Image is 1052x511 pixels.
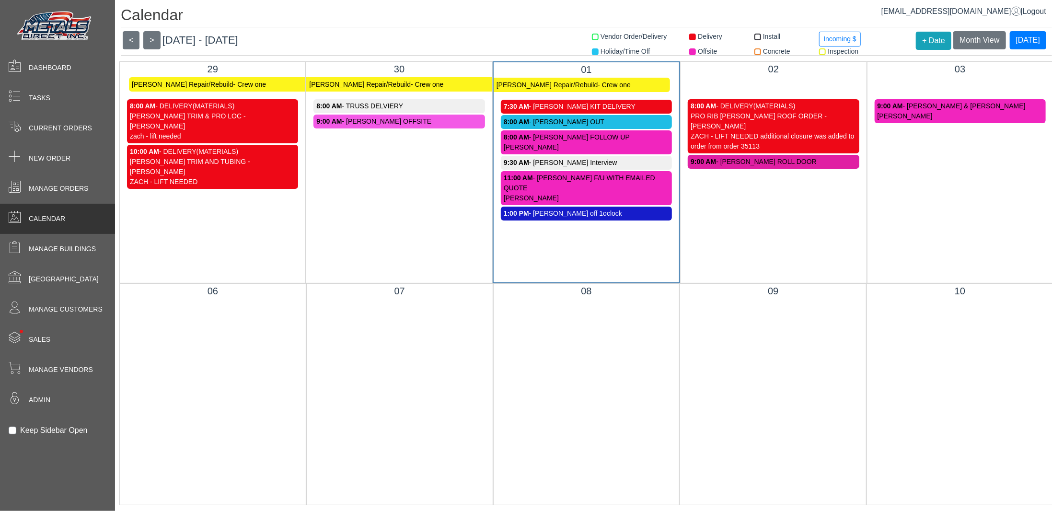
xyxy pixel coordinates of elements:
div: - [PERSON_NAME] off 1oclock [504,209,669,219]
div: - [PERSON_NAME] KIT DELIVERY [504,102,669,112]
div: - DELIVERY [130,147,295,157]
div: ZACH - LIFT NEEDED [130,177,295,187]
strong: 1:00 PM [504,209,529,217]
a: [EMAIL_ADDRESS][DOMAIN_NAME] [881,7,1021,15]
div: 01 [501,62,672,77]
span: Current Orders [29,123,92,133]
span: - Crew one [411,81,443,88]
strong: 10:00 AM [130,148,159,155]
div: 30 [313,62,485,76]
strong: 9:00 AM [316,117,342,125]
span: - Crew one [598,81,630,89]
div: 03 [875,62,1046,76]
button: < [123,31,139,49]
span: New Order [29,153,70,163]
span: [GEOGRAPHIC_DATA] [29,274,99,284]
button: > [143,31,160,49]
span: Concrete [763,47,790,55]
img: Metals Direct Inc Logo [14,9,96,44]
div: - TRUSS DELVIERY [316,101,482,111]
span: (MATERIALS) [193,102,235,110]
div: [PERSON_NAME] TRIM AND TUBING - [PERSON_NAME] [130,157,295,177]
div: [PERSON_NAME] TRIM & PRO LOC - [PERSON_NAME] [130,111,295,131]
span: Vendor Order/Delivery [601,33,667,40]
div: 10 [874,284,1046,298]
span: Admin [29,395,50,405]
button: Month View [953,31,1006,49]
strong: 8:00 AM [504,133,529,141]
span: Calendar [29,214,65,224]
span: Manage Orders [29,184,88,194]
div: [PERSON_NAME] [504,193,669,203]
span: - Crew one [233,81,266,88]
span: Dashboard [29,63,71,73]
div: ZACH - LIFT NEEDED additional closure was added to order from order 35113 [691,131,856,151]
div: - DELIVERY [691,101,856,111]
label: Keep Sidebar Open [20,425,88,436]
strong: 9:30 AM [504,159,529,166]
span: [DATE] - [DATE] [162,35,238,46]
div: 06 [127,284,299,298]
span: Logout [1023,7,1046,15]
div: [PERSON_NAME] [504,142,669,152]
span: Tasks [29,93,50,103]
div: - DELIVERY [130,101,295,111]
div: zach - lift needed [130,131,295,141]
div: - [PERSON_NAME] Interview [504,158,669,168]
strong: 8:00 AM [504,118,529,126]
div: 07 [314,284,486,298]
div: - [PERSON_NAME] OFFSITE [316,116,482,127]
strong: 8:00 AM [691,102,716,110]
strong: 9:00 AM [691,158,716,165]
span: Delivery [698,33,722,40]
span: Offsite [698,47,717,55]
strong: 9:00 AM [878,102,903,110]
div: [PERSON_NAME] [878,111,1043,121]
h1: Calendar [121,6,1052,27]
span: Manage Vendors [29,365,93,375]
button: + Date [916,32,951,50]
strong: 8:00 AM [130,102,155,110]
strong: 11:00 AM [504,174,533,182]
div: - [PERSON_NAME] ROLL DOOR [691,157,856,167]
button: Incoming $ [819,32,860,46]
span: Month View [960,36,999,44]
div: 29 [127,62,298,76]
div: 08 [501,284,672,298]
div: 09 [687,284,859,298]
div: - [PERSON_NAME] F/U WITH EMAILED QUOTE [504,173,669,193]
div: 02 [688,62,859,76]
span: [PERSON_NAME] Repair/Rebuild [309,81,411,88]
div: - [PERSON_NAME] OUT [504,117,669,127]
div: - [PERSON_NAME] & [PERSON_NAME] [878,101,1043,111]
div: - [PERSON_NAME] FOLLOW UP [504,132,669,142]
div: | [881,6,1046,17]
span: Manage Customers [29,304,103,314]
span: Holiday/Time Off [601,47,650,55]
strong: 8:00 AM [316,102,342,110]
strong: 7:30 AM [504,103,529,110]
span: [PERSON_NAME] Repair/Rebuild [497,81,598,89]
span: (MATERIALS) [753,102,796,110]
span: (MATERIALS) [197,148,239,155]
span: Manage Buildings [29,244,96,254]
span: • [9,316,34,347]
span: Install [763,33,781,40]
div: PRO RIB [PERSON_NAME] ROOF ORDER - [PERSON_NAME] [691,111,856,131]
span: [PERSON_NAME] Repair/Rebuild [132,81,233,88]
span: Inspection [828,47,858,55]
span: Sales [29,335,50,345]
button: [DATE] [1010,31,1046,49]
